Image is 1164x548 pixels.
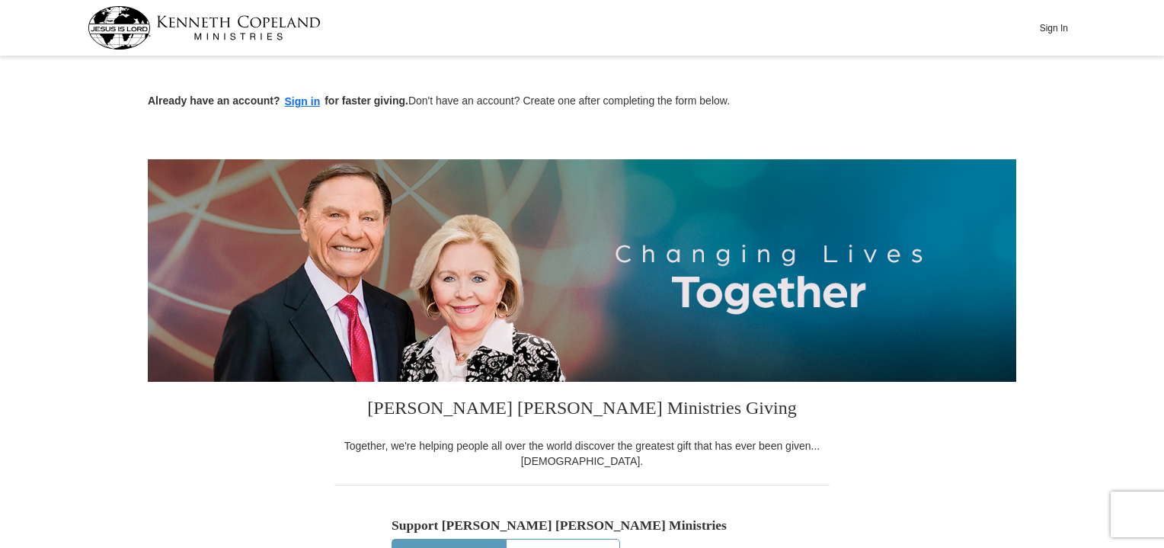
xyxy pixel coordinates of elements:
[334,382,830,438] h3: [PERSON_NAME] [PERSON_NAME] Ministries Giving
[88,6,321,50] img: kcm-header-logo.svg
[334,438,830,469] div: Together, we're helping people all over the world discover the greatest gift that has ever been g...
[148,93,1016,111] p: Don't have an account? Create one after completing the form below.
[280,93,325,111] button: Sign in
[1031,16,1076,40] button: Sign In
[148,95,408,107] strong: Already have an account? for faster giving.
[392,518,772,534] h5: Support [PERSON_NAME] [PERSON_NAME] Ministries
